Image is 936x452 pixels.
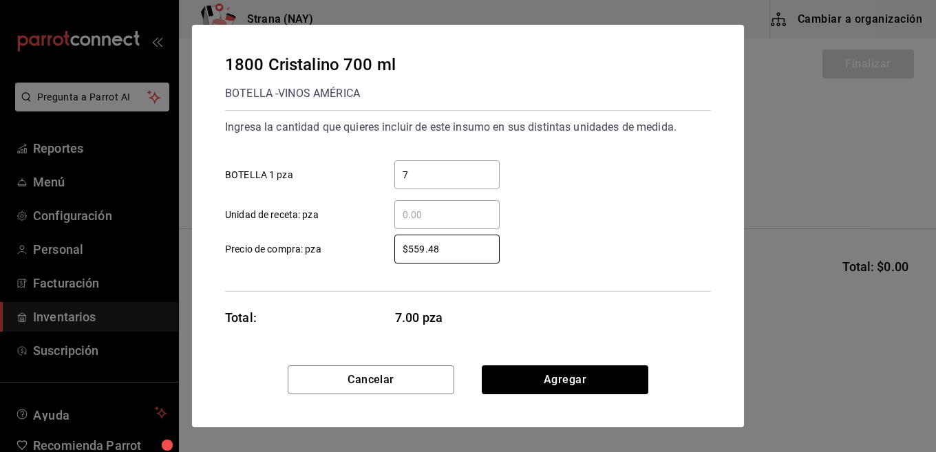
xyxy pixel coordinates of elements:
input: Unidad de receta: pza [394,206,500,223]
div: Total: [225,308,257,327]
input: BOTELLA 1 pza [394,166,500,183]
span: Precio de compra: pza [225,242,321,257]
div: Ingresa la cantidad que quieres incluir de este insumo en sus distintas unidades de medida. [225,116,711,138]
input: Precio de compra: pza [394,241,500,257]
div: 1800 Cristalino 700 ml [225,52,396,77]
span: Unidad de receta: pza [225,208,319,222]
span: BOTELLA 1 pza [225,168,293,182]
button: Cancelar [288,365,454,394]
div: BOTELLA - VINOS AMÉRICA [225,83,396,105]
span: 7.00 pza [395,308,500,327]
button: Agregar [482,365,648,394]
